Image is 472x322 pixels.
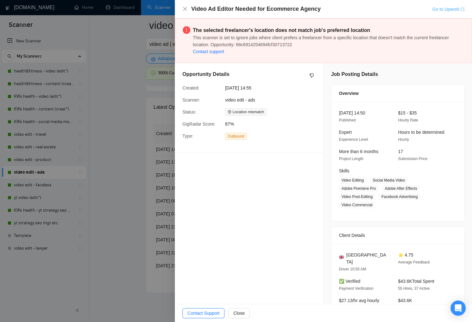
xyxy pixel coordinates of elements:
[182,6,187,12] button: Close
[339,118,356,122] span: Published
[339,168,349,173] span: Skills
[193,28,370,33] strong: The selected freelancer's location does not match job's preferred location
[339,298,379,310] span: $27.13/hr avg hourly rate paid
[182,97,200,102] span: Scanner:
[310,73,314,78] span: dislike
[225,133,247,140] span: Outbound
[339,267,366,271] span: Dover 10:55 AM
[228,308,250,318] button: Close
[339,110,365,115] span: [DATE] 14:50
[461,7,464,11] span: export
[339,255,344,259] img: 🇬🇧
[225,97,255,102] span: video edit - ads
[451,300,466,316] div: Open Intercom Messenger
[182,121,215,127] span: GigRadar Score:
[339,193,375,200] span: Video Post-Editing
[182,133,193,139] span: Type:
[228,110,231,114] span: environment
[308,72,316,79] button: dislike
[346,251,388,265] span: [GEOGRAPHIC_DATA]
[339,177,366,184] span: Video Editing
[182,109,196,115] span: Status:
[182,71,229,78] h5: Opportunity Details
[339,185,378,192] span: Adobe Premiere Pro
[398,130,444,135] span: Hours to be determined
[182,6,187,11] span: close
[382,185,420,192] span: Adobe After Effects
[398,260,430,264] span: Average Feedback
[432,7,464,12] a: Go to Upworkexport
[339,130,352,135] span: Expert
[398,157,427,161] span: Submission Price
[398,252,413,257] span: ⭐ 4.75
[370,177,408,184] span: Social Media Video
[398,118,418,122] span: Hourly Rate
[339,201,375,208] span: Video Commercial
[182,85,199,90] span: Created:
[331,71,378,78] h5: Job Posting Details
[398,149,403,154] span: 17
[225,121,320,127] span: 87%
[339,286,373,291] span: Payment Verification
[233,310,245,317] span: Close
[191,5,321,13] h4: Video Ad Editor Needed for Ecommerce Agency
[398,137,409,142] span: Hourly
[183,26,190,34] span: exclamation-circle
[339,157,363,161] span: Project Length
[187,310,219,317] span: Contact Support
[379,193,420,200] span: Facebook Advertising
[193,35,449,47] span: This scanner is set to ignore jobs where client prefers a freelancer from a specific location tha...
[225,108,267,115] span: Location mismatch
[398,298,412,303] span: $43.6K
[182,308,224,318] button: Contact Support
[339,90,359,97] span: Overview
[398,279,434,284] span: $43.6K Total Spent
[339,279,360,284] span: ✅ Verified
[398,286,430,291] span: 55 Hires, 37 Active
[398,110,417,115] span: $15 - $35
[225,84,320,91] span: [DATE] 14:55
[339,137,368,142] span: Experience Level
[339,227,457,244] div: Client Details
[339,149,378,154] span: More than 6 months
[193,49,224,54] a: Contact support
